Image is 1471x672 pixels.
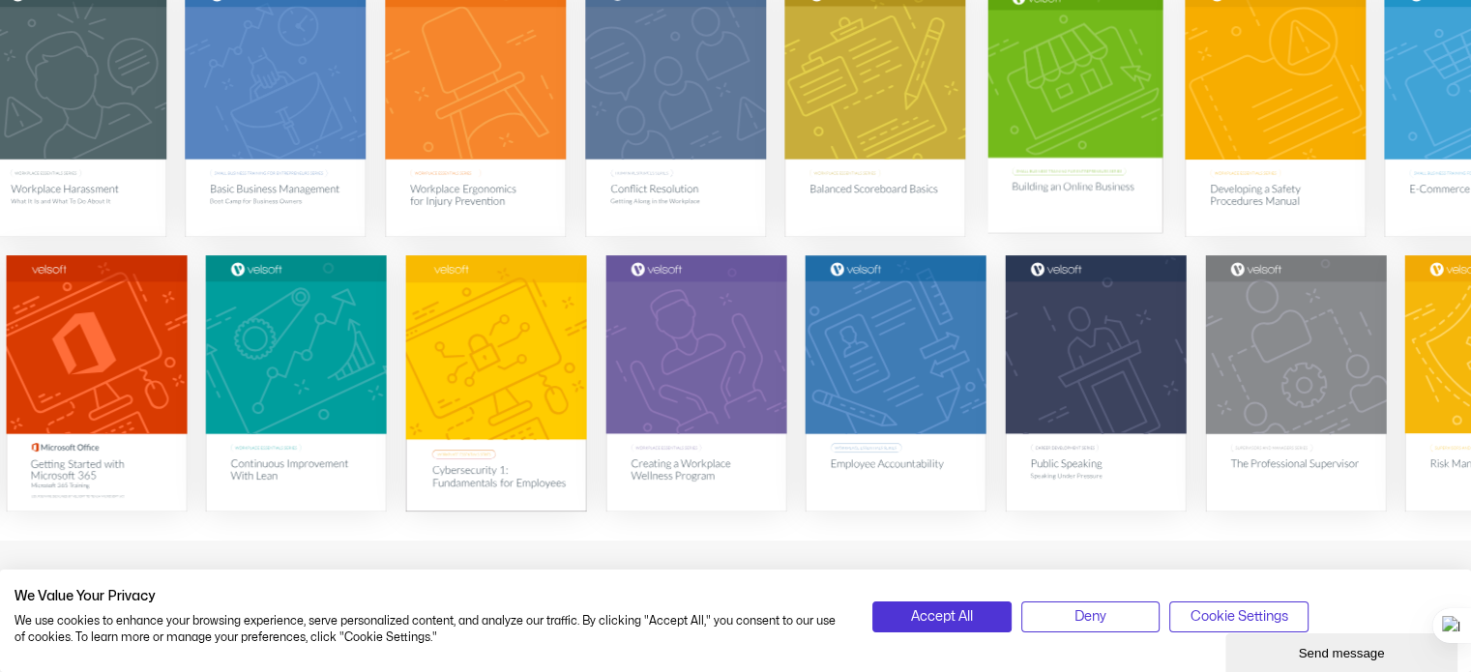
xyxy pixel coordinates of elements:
[1021,601,1160,632] button: Deny all cookies
[1190,606,1287,628] span: Cookie Settings
[1225,629,1461,672] iframe: chat widget
[1074,606,1106,628] span: Deny
[872,601,1011,632] button: Accept all cookies
[911,606,973,628] span: Accept All
[15,588,843,605] h2: We Value Your Privacy
[15,613,843,646] p: We use cookies to enhance your browsing experience, serve personalized content, and analyze our t...
[1169,601,1308,632] button: Adjust cookie preferences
